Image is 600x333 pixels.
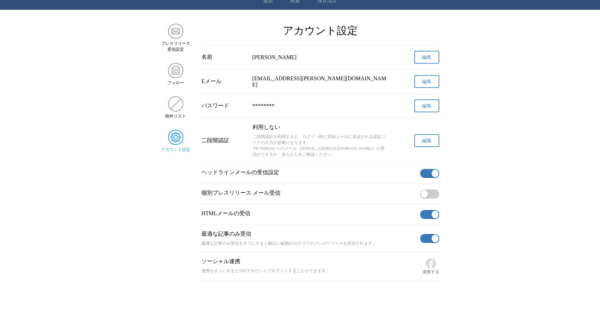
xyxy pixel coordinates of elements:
div: 二段階認証 [201,137,247,144]
nav: サイドメニュー [161,24,190,281]
div: 名前 [201,54,247,61]
p: HTMLメールの受信 [201,210,417,217]
button: 編集 [414,134,439,147]
img: Facebook [425,258,436,269]
a: 除外リスト除外リスト [161,96,190,119]
p: 個別プレスリリース メール受信 [201,189,417,197]
button: 編集 [414,99,439,112]
img: アカウント設定 [168,130,183,145]
span: 編集 [422,103,432,109]
div: [EMAIL_ADDRESS][PERSON_NAME][DOMAIN_NAME] [252,75,389,88]
a: フォローフォロー [161,63,190,86]
button: 編集 [414,51,439,64]
span: 連携する [423,269,439,275]
span: 編集 [422,138,432,144]
p: 連携をオンにするとSNSアカウントでログインすることができます。 [201,268,420,274]
span: 編集 [422,54,432,60]
p: 最適な記事のみ受信 [201,230,417,238]
h2: アカウント設定 [201,24,439,38]
span: アカウント設定 [161,147,190,153]
span: 除外リスト [165,113,186,119]
p: ヘッドラインメールの受信設定 [201,169,417,176]
a: プレスリリース 受信設定プレスリリース 受信設定 [161,24,190,52]
p: 利用しない [252,124,389,131]
span: 編集 [422,79,432,85]
p: 二段階認証を利用すると、ログイン時に登録メールに送信される認証コードの入力が必要になります。 PR TIMESからのメール（[EMAIL_ADDRESS][DOMAIN_NAME]）の受信ができ... [252,134,389,157]
div: Eメール [201,78,247,85]
span: プレスリリース 受信設定 [161,41,190,52]
img: プレスリリース 受信設定 [168,24,183,39]
p: 最適な記事のみ受信をオフにすると幅広い範囲のカテゴリのプレスリリースを受信されます。 [201,241,417,246]
a: アカウント設定アカウント設定 [161,130,190,153]
img: 除外リスト [168,96,183,112]
p: ソーシャル連携 [201,258,420,265]
button: 編集 [414,75,439,88]
img: フォロー [168,63,183,78]
div: パスワード [201,102,247,109]
span: フォロー [167,80,184,86]
div: [PERSON_NAME] [252,54,389,60]
button: 連携する [423,258,439,275]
